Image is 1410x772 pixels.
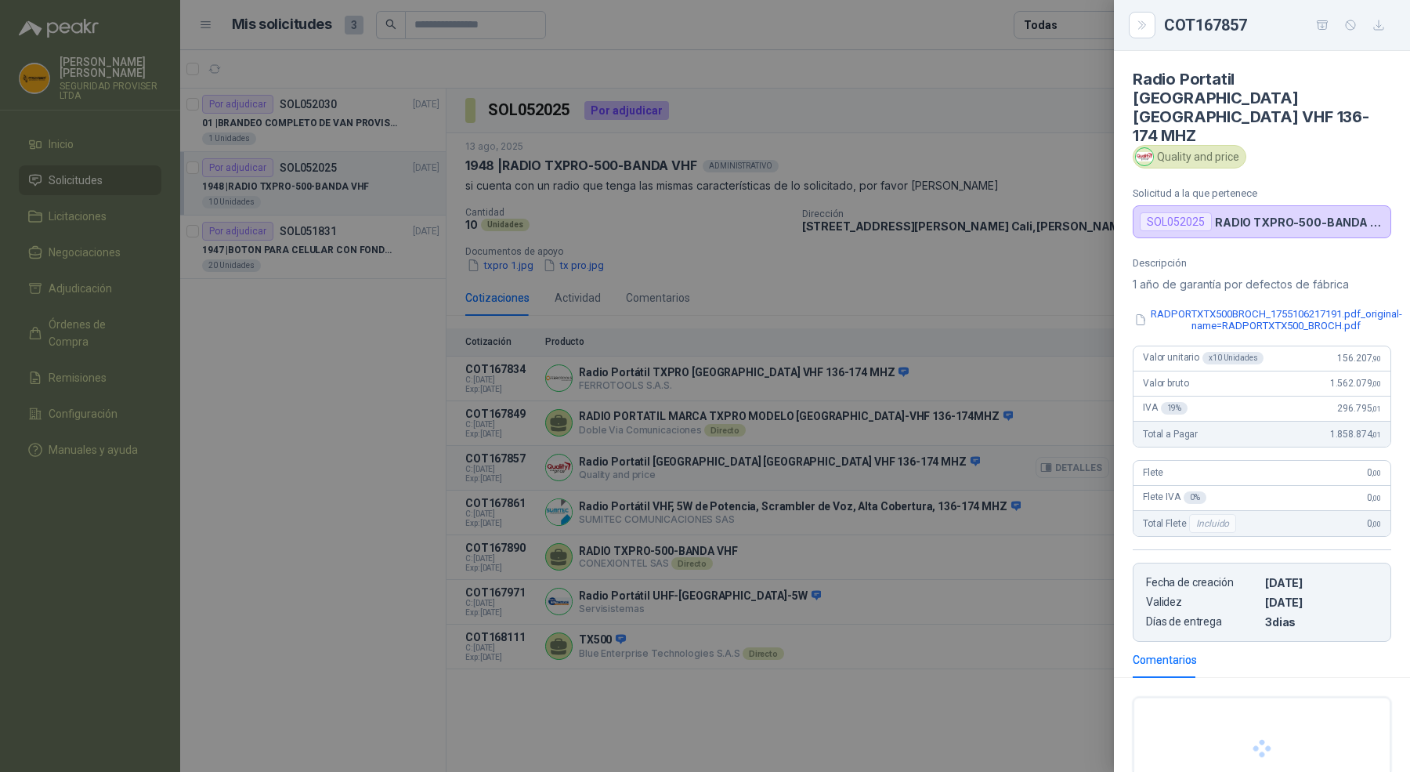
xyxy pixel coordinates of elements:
p: Validez [1146,596,1259,609]
span: Flete [1143,467,1163,478]
span: 296.795 [1337,403,1381,414]
span: Valor unitario [1143,352,1264,364]
span: ,00 [1372,494,1381,502]
div: COT167857 [1164,13,1391,38]
span: ,90 [1372,354,1381,363]
span: Flete IVA [1143,491,1206,504]
span: Total a Pagar [1143,429,1198,440]
p: Solicitud a la que pertenece [1133,187,1391,199]
span: Total Flete [1143,514,1239,533]
button: Close [1133,16,1151,34]
div: Quality and price [1133,145,1246,169]
span: ,00 [1372,520,1381,528]
span: 0 [1367,518,1381,529]
span: ,01 [1372,430,1381,439]
span: ,01 [1372,404,1381,413]
span: 156.207 [1337,353,1381,364]
span: IVA [1143,402,1188,415]
h4: Radio Portatil [GEOGRAPHIC_DATA] [GEOGRAPHIC_DATA] VHF 136-174 MHZ [1133,70,1391,145]
p: [DATE] [1265,576,1378,589]
div: 0 % [1184,491,1206,504]
img: Company Logo [1136,148,1153,165]
p: Descripción [1133,257,1391,269]
span: ,00 [1372,469,1381,477]
p: 1 año de garantía por defectos de fábrica [1133,275,1391,294]
span: 1.562.079 [1330,378,1381,389]
span: 0 [1367,492,1381,503]
span: Valor bruto [1143,378,1188,389]
div: Incluido [1189,514,1236,533]
span: 0 [1367,467,1381,478]
div: x 10 Unidades [1202,352,1264,364]
p: Días de entrega [1146,615,1259,629]
p: [DATE] [1265,596,1378,609]
p: RADIO TXPRO-500-BANDA VHF [1215,216,1384,229]
button: RADPORTXTX500BROCH_1755106217191.pdf_original-name=RADPORTXTX500_BROCH.pdf [1133,306,1404,333]
p: 3 dias [1265,615,1378,629]
p: Fecha de creación [1146,576,1259,589]
span: ,00 [1372,379,1381,388]
div: SOL052025 [1140,212,1212,231]
div: Comentarios [1133,651,1197,669]
div: 19 % [1161,402,1188,415]
span: 1.858.874 [1330,429,1381,440]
